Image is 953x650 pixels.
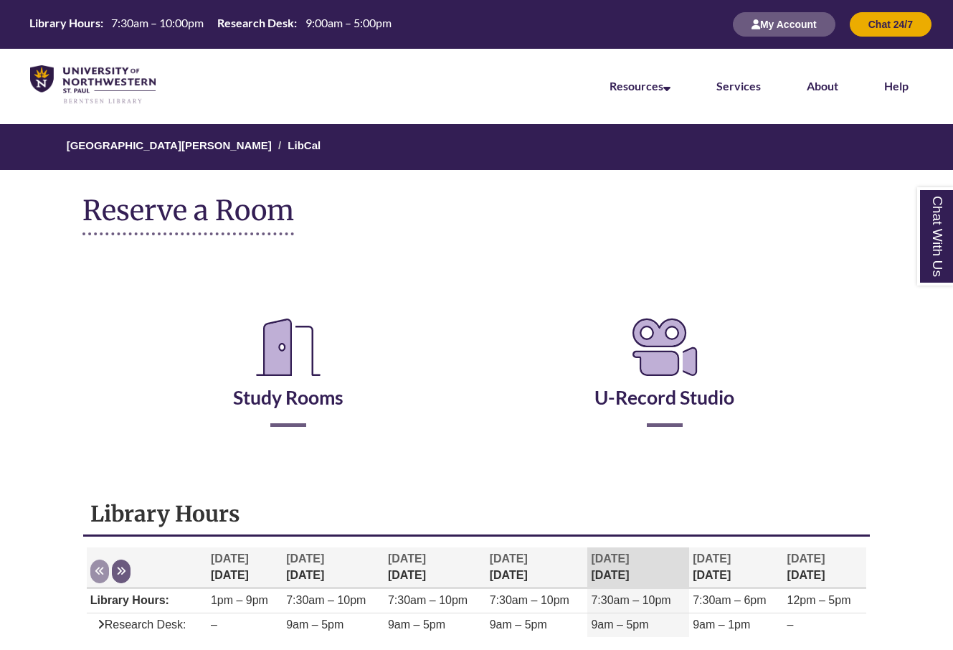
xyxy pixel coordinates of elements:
a: Help [884,79,909,93]
span: [DATE] [693,552,731,565]
span: [DATE] [286,552,324,565]
span: 7:30am – 10pm [591,594,670,606]
span: 9am – 1pm [693,618,750,631]
span: [DATE] [591,552,629,565]
th: Research Desk: [212,15,299,31]
span: 7:30am – 10pm [388,594,468,606]
nav: Breadcrumb [82,124,871,170]
a: Services [716,79,761,93]
th: [DATE] [689,547,783,588]
span: 9:00am – 5:00pm [305,16,392,29]
button: Previous week [90,560,109,583]
span: 1pm – 9pm [211,594,268,606]
div: Reserve a Room [82,271,871,469]
img: UNWSP Library Logo [30,65,156,105]
button: Next week [112,560,131,583]
span: – [787,618,794,631]
span: – [211,618,217,631]
th: [DATE] [587,547,689,588]
a: Study Rooms [233,350,343,409]
a: Hours Today [24,15,397,34]
span: 7:30am – 10:00pm [111,16,204,29]
th: [DATE] [784,547,867,588]
span: 7:30am – 10pm [286,594,366,606]
a: LibCal [288,139,321,151]
th: Library Hours: [24,15,105,31]
th: [DATE] [283,547,384,588]
span: Research Desk: [90,618,186,631]
a: My Account [733,18,835,30]
th: [DATE] [384,547,486,588]
span: 9am – 5pm [388,618,445,631]
span: 9am – 5pm [490,618,547,631]
a: Resources [610,79,670,93]
a: U-Record Studio [594,350,734,409]
span: [DATE] [490,552,528,565]
table: Hours Today [24,15,397,32]
td: Library Hours: [87,589,207,613]
span: 9am – 5pm [286,618,343,631]
button: Chat 24/7 [850,12,931,37]
span: 7:30am – 6pm [693,594,766,606]
a: [GEOGRAPHIC_DATA][PERSON_NAME] [67,139,272,151]
span: 9am – 5pm [591,618,648,631]
span: 12pm – 5pm [787,594,851,606]
button: My Account [733,12,835,37]
h1: Library Hours [90,500,863,527]
a: Chat 24/7 [850,18,931,30]
span: [DATE] [388,552,426,565]
th: [DATE] [207,547,283,588]
span: 7:30am – 10pm [490,594,569,606]
span: [DATE] [211,552,249,565]
span: [DATE] [787,552,825,565]
h1: Reserve a Room [82,195,294,235]
a: About [807,79,838,93]
th: [DATE] [486,547,588,588]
